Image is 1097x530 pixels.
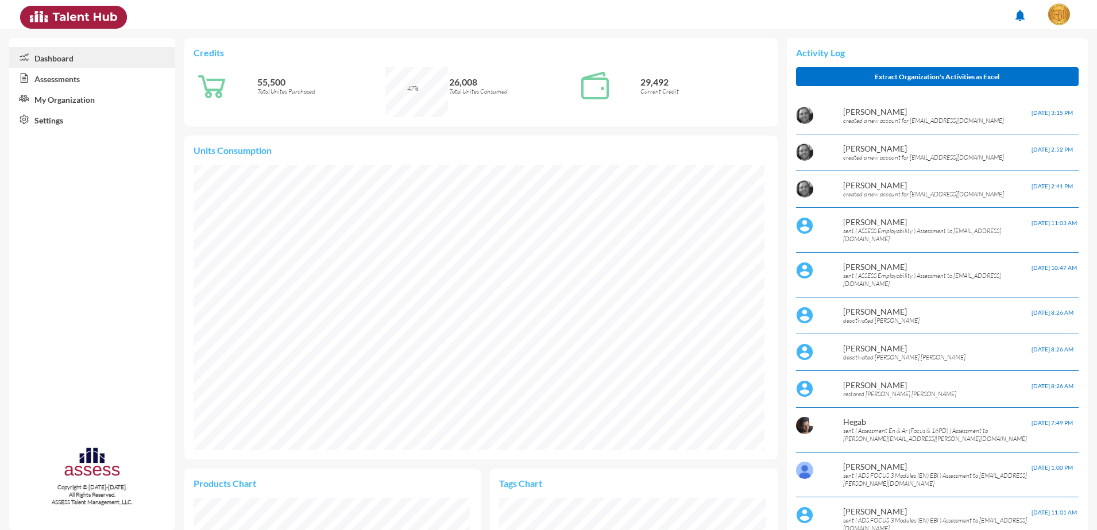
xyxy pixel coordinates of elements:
[796,47,1079,58] p: Activity Log
[1032,183,1073,189] span: [DATE] 2:41 PM
[843,417,1032,427] p: Hegab
[843,107,1032,117] p: [PERSON_NAME]
[843,180,1032,190] p: [PERSON_NAME]
[843,316,1032,324] p: deactivated [PERSON_NAME]
[499,478,634,489] p: Tags Chart
[1032,464,1073,471] span: [DATE] 1:00 PM
[194,478,333,489] p: Products Chart
[796,506,813,524] img: default%20profile%20image.svg
[9,483,175,506] p: Copyright © [DATE]-[DATE]. All Rights Reserved. ASSESS Talent Management, LLC.
[796,107,813,124] img: AOh14GigaHH8sHFAKTalDol_Rto9g2wtRCd5DeEZ-VfX2Q
[194,47,768,58] p: Credits
[843,153,1032,161] p: created a new account for [EMAIL_ADDRESS][DOMAIN_NAME]
[843,462,1032,471] p: [PERSON_NAME]
[407,84,419,92] span: 47%
[843,272,1032,288] p: sent ( ASSESS Employability ) Assessment to [EMAIL_ADDRESS][DOMAIN_NAME]
[843,506,1032,516] p: [PERSON_NAME]
[796,343,813,361] img: default%20profile%20image.svg
[1032,146,1073,153] span: [DATE] 2:52 PM
[1032,264,1077,271] span: [DATE] 10:47 AM
[257,76,385,87] p: 55,500
[796,67,1079,86] button: Extract Organization's Activities as Excel
[843,471,1032,488] p: sent ( ADS FOCUS 3 Modules (EN) EBI ) Assessment to [EMAIL_ADDRESS][PERSON_NAME][DOMAIN_NAME]
[449,87,577,95] p: Total Unites Consumed
[1032,509,1077,516] span: [DATE] 11:01 AM
[640,87,768,95] p: Current Credit
[796,462,813,479] img: AOh14Gi7Q8_hJbo2YyL7eUnkQLRj8lxRJ-fU1Xxtrk36_PcKP4D1QTr221S62ikFbGVP1yUype625yguIPWvpbRG-eErVBB5k...
[63,446,121,482] img: assesscompany-logo.png
[796,144,813,161] img: AOh14GigaHH8sHFAKTalDol_Rto9g2wtRCd5DeEZ-VfX2Q
[194,145,768,156] p: Units Consumption
[9,47,175,68] a: Dashboard
[796,307,813,324] img: default%20profile%20image.svg
[449,76,577,87] p: 26,008
[796,380,813,397] img: default%20profile%20image.svg
[796,180,813,198] img: AOh14GigaHH8sHFAKTalDol_Rto9g2wtRCd5DeEZ-VfX2Q
[9,88,175,109] a: My Organization
[257,87,385,95] p: Total Unites Purchased
[843,380,1032,390] p: [PERSON_NAME]
[1032,219,1077,226] span: [DATE] 11:03 AM
[843,343,1032,353] p: [PERSON_NAME]
[1032,346,1073,353] span: [DATE] 8:26 AM
[843,217,1032,227] p: [PERSON_NAME]
[843,227,1032,243] p: sent ( ASSESS Employability ) Assessment to [EMAIL_ADDRESS][DOMAIN_NAME]
[843,427,1032,443] p: sent ( Assessment En & Ar (Focus & 16PD) ) Assessment to [PERSON_NAME][EMAIL_ADDRESS][PERSON_NAME...
[1013,9,1027,22] mat-icon: notifications
[9,109,175,130] a: Settings
[796,417,813,437] img: 68386ba0-395a-11eb-a8f6-11cf858b2db6_%D9%A2%D9%A0%D9%A1%D9%A6%D9%A0%D9%A3%D9%A2%D9%A2_%D9%A0%D9%A...
[640,76,768,87] p: 29,492
[1032,109,1073,116] span: [DATE] 3:15 PM
[843,144,1032,153] p: [PERSON_NAME]
[843,190,1032,198] p: created a new account for [EMAIL_ADDRESS][DOMAIN_NAME]
[843,117,1032,125] p: created a new account for [EMAIL_ADDRESS][DOMAIN_NAME]
[796,217,813,234] img: default%20profile%20image.svg
[843,307,1032,316] p: [PERSON_NAME]
[796,262,813,279] img: default%20profile%20image.svg
[1032,419,1073,426] span: [DATE] 7:49 PM
[843,353,1032,361] p: deactivated [PERSON_NAME] [PERSON_NAME]
[1032,382,1073,389] span: [DATE] 8:26 AM
[843,390,1032,398] p: restored [PERSON_NAME] [PERSON_NAME]
[843,262,1032,272] p: [PERSON_NAME]
[1032,309,1073,316] span: [DATE] 8:26 AM
[9,68,175,88] a: Assessments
